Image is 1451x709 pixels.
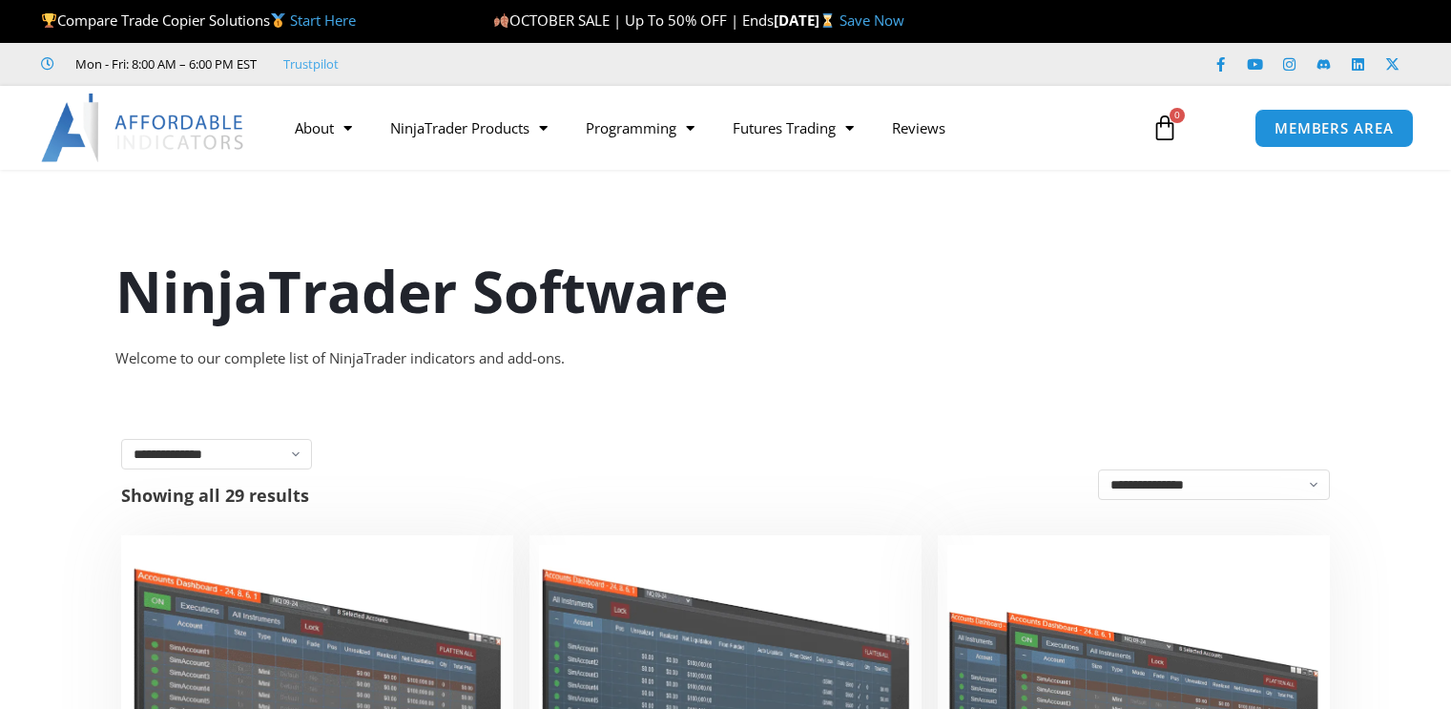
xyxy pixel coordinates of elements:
[714,106,873,150] a: Futures Trading
[371,106,567,150] a: NinjaTrader Products
[276,106,1132,150] nav: Menu
[115,345,1337,372] div: Welcome to our complete list of NinjaTrader indicators and add-ons.
[1098,469,1330,500] select: Shop order
[290,10,356,30] a: Start Here
[41,94,246,162] img: LogoAI | Affordable Indicators – NinjaTrader
[71,52,257,75] span: Mon - Fri: 8:00 AM – 6:00 PM EST
[873,106,964,150] a: Reviews
[774,10,840,30] strong: [DATE]
[820,13,835,28] img: ⌛
[271,13,285,28] img: 🥇
[567,106,714,150] a: Programming
[1275,121,1394,136] span: MEMBERS AREA
[840,10,904,30] a: Save Now
[276,106,371,150] a: About
[1123,100,1207,156] a: 0
[1254,109,1414,148] a: MEMBERS AREA
[283,52,339,75] a: Trustpilot
[1170,108,1185,123] span: 0
[121,487,309,504] p: Showing all 29 results
[494,13,508,28] img: 🍂
[42,13,56,28] img: 🏆
[493,10,774,30] span: OCTOBER SALE | Up To 50% OFF | Ends
[115,251,1337,331] h1: NinjaTrader Software
[41,10,356,30] span: Compare Trade Copier Solutions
